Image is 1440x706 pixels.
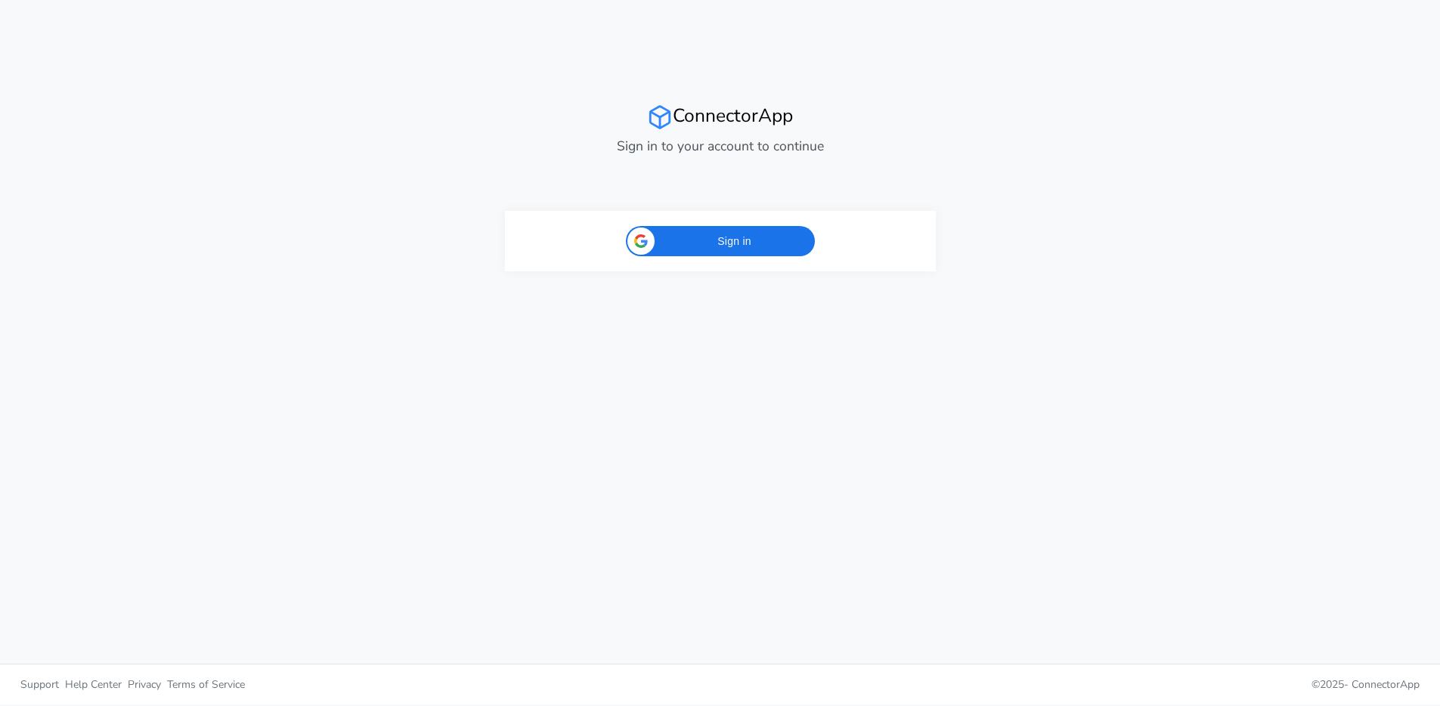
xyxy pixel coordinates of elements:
span: Privacy [128,677,161,692]
span: Support [20,677,59,692]
span: Sign in [664,234,806,249]
h2: ConnectorApp [505,104,936,130]
p: © 2025 - [732,677,1420,692]
div: Sign in [626,226,815,256]
span: ConnectorApp [1352,677,1420,692]
p: Sign in to your account to continue [505,136,936,156]
span: Help Center [65,677,122,692]
span: Terms of Service [167,677,245,692]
